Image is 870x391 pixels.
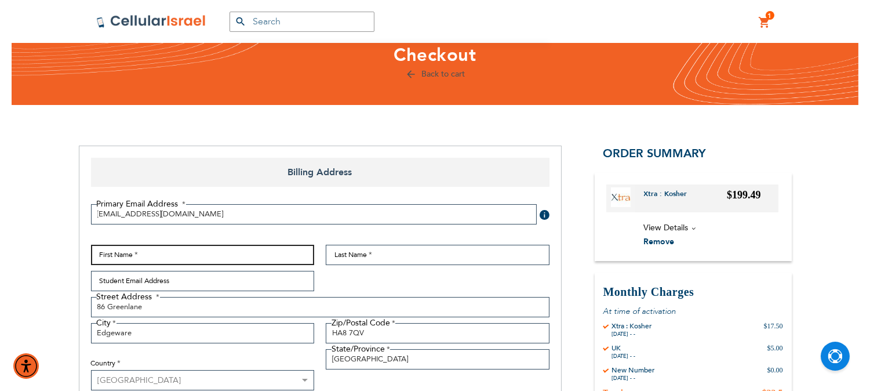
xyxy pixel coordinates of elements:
[767,343,783,360] div: $5.00
[91,158,549,187] span: Billing Address
[603,146,707,161] span: Order Summary
[603,306,783,317] p: At time of activation
[644,222,689,233] span: View Details
[612,331,652,338] div: [DATE] - -
[759,16,771,30] a: 1
[13,353,39,379] div: Accessibility Menu
[612,343,636,353] div: UK
[611,187,631,207] img: Xtra : Kosher
[612,321,652,331] div: Xtra : Kosher
[644,189,696,208] a: Xtra : Kosher
[764,321,783,338] div: $17.50
[612,353,636,360] div: [DATE] - -
[727,189,761,201] span: $199.49
[394,43,476,67] span: Checkout
[612,365,655,375] div: New Number
[230,12,374,32] input: Search
[612,375,655,382] div: [DATE] - -
[768,11,772,20] span: 1
[603,284,783,300] h3: Monthly Charges
[767,365,783,382] div: $0.00
[644,236,675,247] span: Remove
[96,15,206,28] img: Cellular Israel Logo
[405,68,465,79] a: Back to cart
